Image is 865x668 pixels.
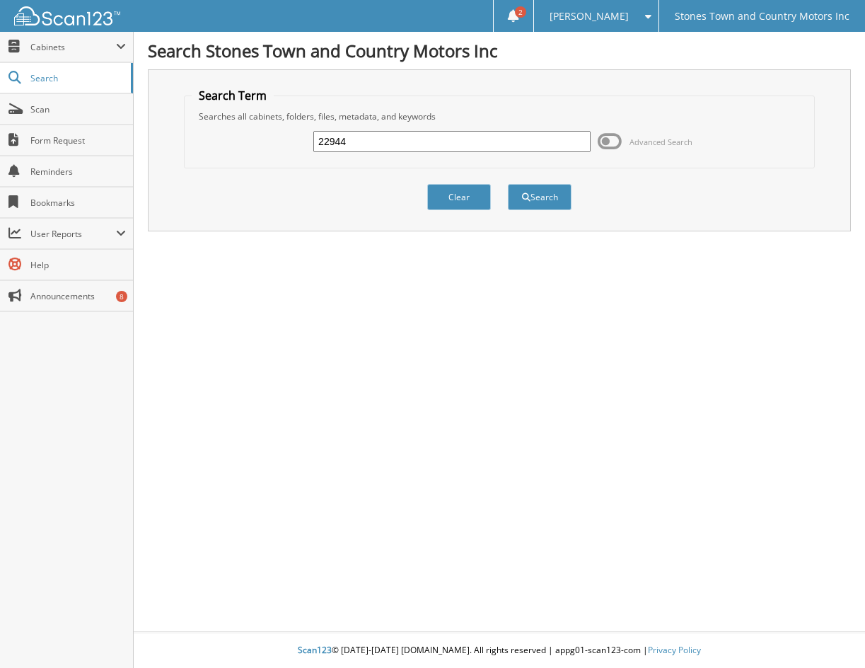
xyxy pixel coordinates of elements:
span: Search [30,72,124,84]
span: Announcements [30,290,126,302]
a: Privacy Policy [648,644,701,656]
span: Form Request [30,134,126,146]
iframe: Chat Widget [794,600,865,668]
span: Bookmarks [30,197,126,209]
span: User Reports [30,228,116,240]
span: [PERSON_NAME] [550,12,629,21]
span: Cabinets [30,41,116,53]
span: Reminders [30,166,126,178]
span: 2 [515,6,526,18]
span: Help [30,259,126,271]
span: Advanced Search [629,137,692,147]
div: 8 [116,291,127,302]
span: Scan123 [298,644,332,656]
div: Searches all cabinets, folders, files, metadata, and keywords [192,110,808,122]
button: Search [508,184,571,210]
h1: Search Stones Town and Country Motors Inc [148,39,851,62]
button: Clear [427,184,491,210]
span: Stones Town and Country Motors Inc [675,12,849,21]
div: © [DATE]-[DATE] [DOMAIN_NAME]. All rights reserved | appg01-scan123-com | [134,633,865,668]
span: Scan [30,103,126,115]
legend: Search Term [192,88,274,103]
img: scan123-logo-white.svg [14,6,120,25]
